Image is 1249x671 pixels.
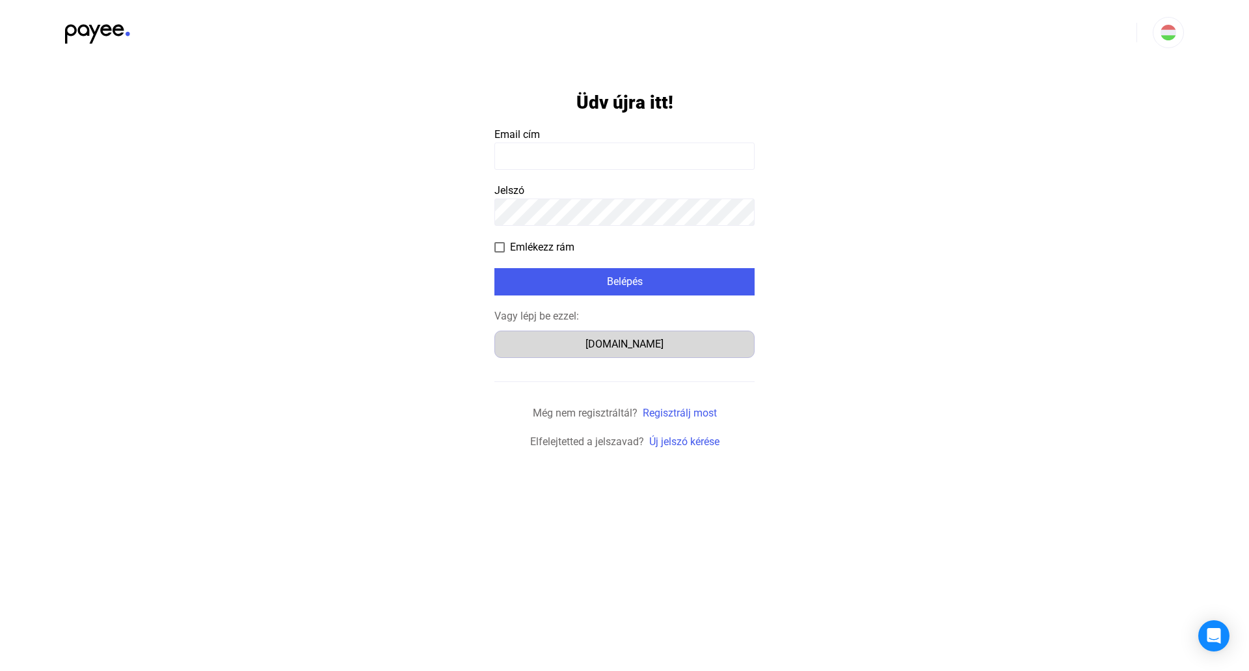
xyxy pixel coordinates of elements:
div: Vagy lépj be ezzel: [494,308,755,324]
a: Új jelszó kérése [649,435,719,448]
button: Belépés [494,268,755,295]
div: [DOMAIN_NAME] [499,336,750,352]
img: HU [1161,25,1176,40]
span: Még nem regisztráltál? [533,407,638,419]
span: Emlékezz rám [510,240,574,255]
span: Elfelejtetted a jelszavad? [530,435,644,448]
button: [DOMAIN_NAME] [494,331,755,358]
div: Open Intercom Messenger [1198,620,1229,651]
a: Regisztrálj most [643,407,717,419]
span: Email cím [494,128,540,141]
div: Belépés [498,274,751,290]
h1: Üdv újra itt! [576,91,673,114]
img: black-payee-blue-dot.svg [65,17,130,44]
button: HU [1153,17,1184,48]
span: Jelszó [494,184,524,197]
a: [DOMAIN_NAME] [494,338,755,350]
